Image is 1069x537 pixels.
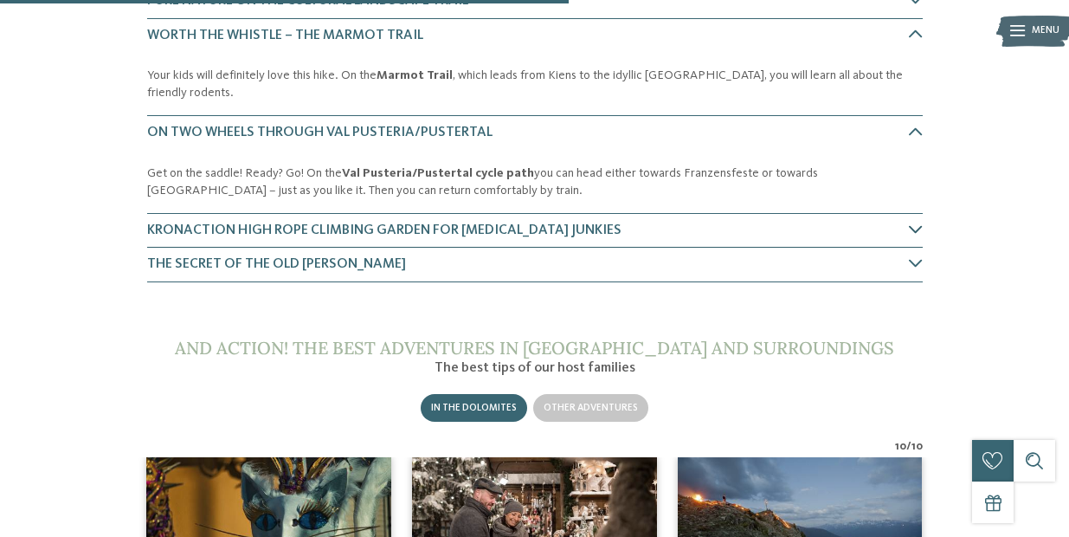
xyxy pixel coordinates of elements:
[147,67,923,101] p: Your kids will definitely love this hike. On the , which leads from Kiens to the idyllic [GEOGRAP...
[342,167,534,179] strong: Val Pusteria/Pustertal cycle path
[147,126,493,139] span: On two wheels through Val Pusteria/Pustertal
[906,439,911,455] span: /
[431,403,517,413] span: In the Dolomites
[544,403,638,413] span: Other adventures
[435,361,635,375] span: The best tips of our host families
[911,439,923,455] span: 10
[895,439,906,455] span: 10
[147,223,621,237] span: KronAction high rope climbing garden for [MEDICAL_DATA] junkies
[175,337,894,359] span: And action! The best adventures in [GEOGRAPHIC_DATA] and surroundings
[147,165,923,199] p: Get on the saddle! Ready? Go! On the you can head either towards Franzensfeste or towards [GEOGRA...
[147,29,423,42] span: Worth the whistle – the Marmot Trail
[147,257,406,271] span: The secret of the old [PERSON_NAME]
[377,69,453,81] strong: Marmot Trail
